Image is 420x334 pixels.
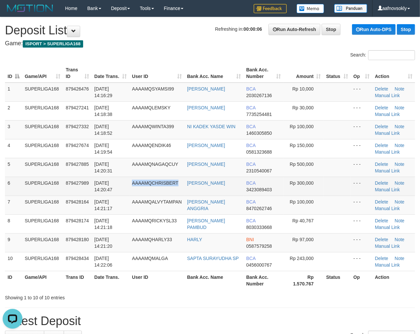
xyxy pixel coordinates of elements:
[94,180,113,192] span: [DATE] 14:20:47
[375,180,388,186] a: Delete
[5,292,170,301] div: Showing 1 to 10 of 10 entries
[5,177,22,196] td: 6
[395,143,404,148] a: Note
[351,101,372,120] td: - - -
[269,24,320,35] a: Run Auto-Refresh
[66,105,89,110] span: 879427241
[187,218,225,230] a: [PERSON_NAME] PAMBUD
[375,237,388,242] a: Delete
[94,105,113,117] span: [DATE] 14:18:38
[372,271,415,290] th: Action
[187,124,236,129] a: NI KADEK YASDE WIN
[375,112,400,117] a: Manual Link
[292,218,314,223] span: Rp 40,767
[375,218,388,223] a: Delete
[5,120,22,139] td: 3
[66,143,89,148] span: 879427674
[187,237,202,242] a: HARLY
[5,101,22,120] td: 2
[187,143,225,148] a: [PERSON_NAME]
[5,233,22,252] td: 9
[350,50,415,60] label: Search:
[246,199,255,204] span: BCA
[246,262,272,268] span: Copy 0456000767 to clipboard
[375,93,400,98] a: Manual Link
[23,40,83,48] span: ISPORT > SUPERLIGA168
[246,225,272,230] span: Copy 8030333668 to clipboard
[368,50,415,60] input: Search:
[375,168,400,173] a: Manual Link
[129,64,184,83] th: User ID: activate to sort column ascending
[322,24,340,35] a: Stop
[395,180,404,186] a: Note
[375,105,388,110] a: Delete
[243,271,283,290] th: Bank Acc. Number
[395,199,404,204] a: Note
[351,271,372,290] th: Op
[22,139,63,158] td: SUPERLIGA168
[246,218,255,223] span: BCA
[187,256,239,261] a: SAPTA SURAYUDHA SP
[375,143,388,148] a: Delete
[351,196,372,214] td: - - -
[5,214,22,233] td: 8
[324,271,351,290] th: Status
[94,124,113,136] span: [DATE] 14:18:52
[375,149,400,155] a: Manual Link
[246,162,255,167] span: BCA
[246,256,255,261] span: BCA
[132,218,177,223] span: AAAAMQRICKYSL33
[66,124,89,129] span: 879427332
[132,86,174,92] span: AAAAMQSYAMSI99
[351,177,372,196] td: - - -
[246,112,272,117] span: Copy 7735254481 to clipboard
[246,124,255,129] span: BCA
[22,196,63,214] td: SUPERLIGA168
[375,124,388,129] a: Delete
[94,256,113,268] span: [DATE] 14:22:06
[292,105,314,110] span: Rp 30,000
[334,4,367,13] img: panduan.png
[5,83,22,102] td: 1
[375,187,400,192] a: Manual Link
[129,271,184,290] th: User ID
[246,105,255,110] span: BCA
[246,206,272,211] span: Copy 8470262746 to clipboard
[94,218,113,230] span: [DATE] 14:21:18
[94,143,113,155] span: [DATE] 14:19:54
[187,180,225,186] a: [PERSON_NAME]
[290,256,313,261] span: Rp 243,000
[375,225,400,230] a: Manual Link
[5,315,415,328] h1: Latest Deposit
[187,199,225,211] a: [PERSON_NAME] ANGGRIA
[246,93,272,98] span: Copy 2030267136 to clipboard
[324,64,351,83] th: Status: activate to sort column ascending
[375,256,388,261] a: Delete
[66,256,89,261] span: 879428434
[254,4,287,13] img: Feedback.jpg
[351,158,372,177] td: - - -
[395,218,404,223] a: Note
[22,158,63,177] td: SUPERLIGA168
[132,180,178,186] span: AAAAMQCHRISBERT
[297,4,324,13] img: Button%20Memo.svg
[92,64,129,83] th: Date Trans.: activate to sort column ascending
[184,64,243,83] th: Bank Acc. Name: activate to sort column ascending
[351,233,372,252] td: - - -
[246,180,255,186] span: BCA
[375,162,388,167] a: Delete
[372,64,415,83] th: Action: activate to sort column ascending
[375,130,400,136] a: Manual Link
[94,199,113,211] span: [DATE] 14:21:17
[351,83,372,102] td: - - -
[290,180,313,186] span: Rp 300,000
[5,64,22,83] th: ID: activate to sort column descending
[351,139,372,158] td: - - -
[132,105,171,110] span: AAAAMQLEMSKY
[22,233,63,252] td: SUPERLIGA168
[66,237,89,242] span: 879428180
[395,237,404,242] a: Note
[351,214,372,233] td: - - -
[375,206,400,211] a: Manual Link
[22,177,63,196] td: SUPERLIGA168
